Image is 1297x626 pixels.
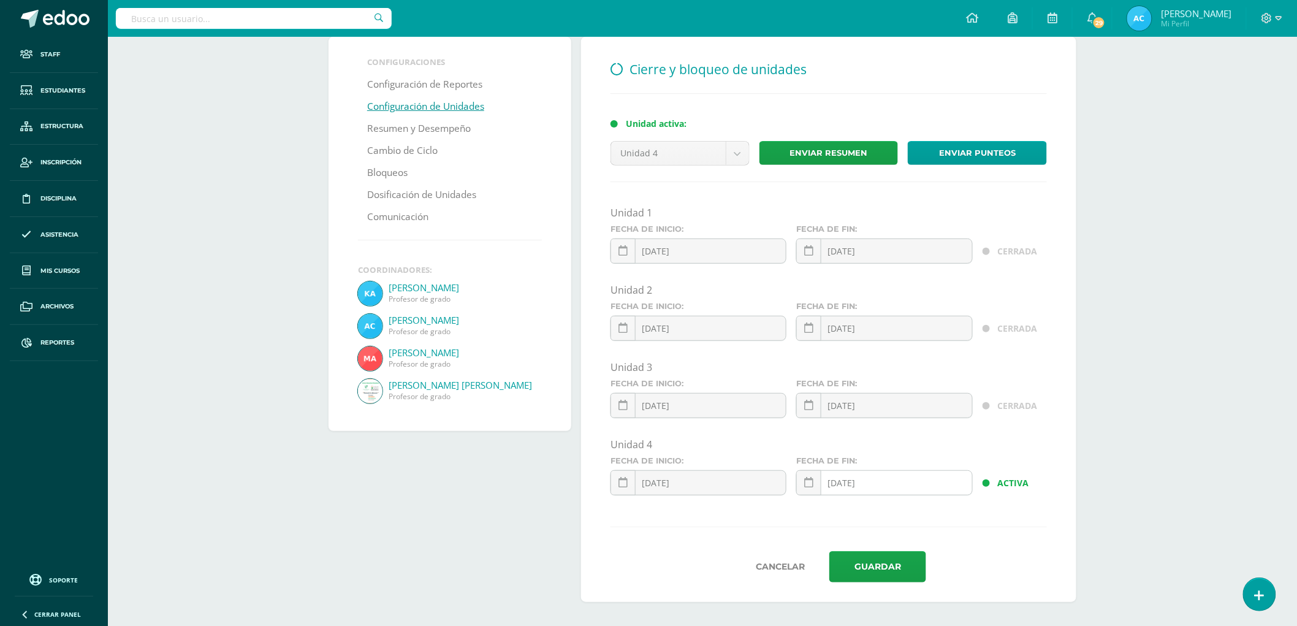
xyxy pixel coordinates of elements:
div: CERRADA [998,239,1047,264]
span: Profesor de grado [389,326,542,337]
label: Fecha de fin: [796,302,972,311]
a: Dosificación de Unidades [367,184,476,206]
img: 7beea68d8eae272a5db53efdfc156afa.png [358,314,382,338]
img: 258196113818b181416f1cb94741daed.png [358,281,382,306]
span: Asistencia [40,230,78,240]
div: Unidad 1 [610,206,1047,219]
a: Estudiantes [10,73,98,109]
input: ¿En qué fecha inicia la unidad? [611,471,786,495]
a: Resumen y Desempeño [367,118,471,140]
a: [PERSON_NAME] [PERSON_NAME] [389,379,542,391]
label: Fecha de inicio: [610,379,786,388]
div: CERRADA [998,393,1047,418]
a: Asistencia [10,217,98,253]
a: Configuración de Unidades [367,96,484,118]
input: ¿En qué fecha inicia la unidad? [611,394,786,418]
a: Bloqueos [367,162,408,184]
span: Profesor de grado [389,359,542,369]
input: ¿En qué fecha inicia la unidad? [611,316,786,340]
span: Profesor de grado [389,294,542,304]
a: Disciplina [10,181,98,217]
span: Archivos [40,302,74,311]
label: Fecha de fin: [796,224,972,234]
a: Mis cursos [10,253,98,289]
span: Cierre y bloqueo de unidades [629,61,807,78]
img: 7beea68d8eae272a5db53efdfc156afa.png [1127,6,1152,31]
span: Profesor de grado [389,391,542,402]
input: ¿En qué fecha termina la unidad? [797,316,972,340]
a: Soporte [15,571,93,587]
a: Enviar punteos [908,141,1047,165]
div: CERRADA [998,316,1047,341]
span: [PERSON_NAME] [1161,7,1231,20]
input: ¿En qué fecha termina la unidad? [797,239,972,263]
span: Unidad 4 [620,142,717,165]
input: Busca un usuario... [116,8,392,29]
input: ¿En qué fecha termina la unidad? [797,394,972,418]
label: Fecha de fin: [796,379,972,388]
input: ¿En qué fecha inicia la unidad? [611,239,786,263]
a: Comunicación [367,206,428,228]
button: Cancelar [731,551,829,582]
a: Inscripción [10,145,98,181]
a: Unidad 4 [611,142,749,165]
span: Staff [40,50,60,59]
img: 96757400a8d6ff8d4fc94f4a92961e92.png [358,379,382,403]
span: 29 [1092,16,1106,29]
div: Unidad 2 [610,283,1047,297]
a: Enviar resumen [759,141,899,165]
label: Fecha de inicio: [610,302,786,311]
span: Mis cursos [40,266,80,276]
a: Staff [10,37,98,73]
a: Estructura [10,109,98,145]
a: [PERSON_NAME] [389,281,542,294]
label: Fecha de inicio: [610,456,786,465]
span: Disciplina [40,194,77,204]
div: Unidad 4 [610,438,1047,451]
a: [PERSON_NAME] [389,314,542,326]
div: Unidad 3 [610,361,1047,374]
span: Estudiantes [40,86,85,96]
a: Cambio de Ciclo [367,140,438,162]
div: ACTIVA [998,470,1047,495]
div: Coordinadores: [358,264,542,275]
span: Cerrar panel [34,610,81,619]
button: Guardar [829,551,926,582]
a: Configuración de Reportes [367,74,482,96]
span: Estructura [40,121,83,131]
label: Fecha de inicio: [610,224,786,234]
span: Reportes [40,338,74,348]
input: ¿En qué fecha termina la unidad? [797,471,972,495]
span: Inscripción [40,158,82,167]
label: Fecha de fin: [796,456,972,465]
a: Reportes [10,325,98,361]
div: Unidad activa: [626,118,1047,129]
a: Archivos [10,289,98,325]
span: Mi Perfil [1161,18,1231,29]
img: 0183f867e09162c76e2065f19ee79ccf.png [358,346,382,371]
span: Soporte [50,576,78,584]
li: Configuraciones [367,56,533,67]
a: [PERSON_NAME] [389,346,542,359]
